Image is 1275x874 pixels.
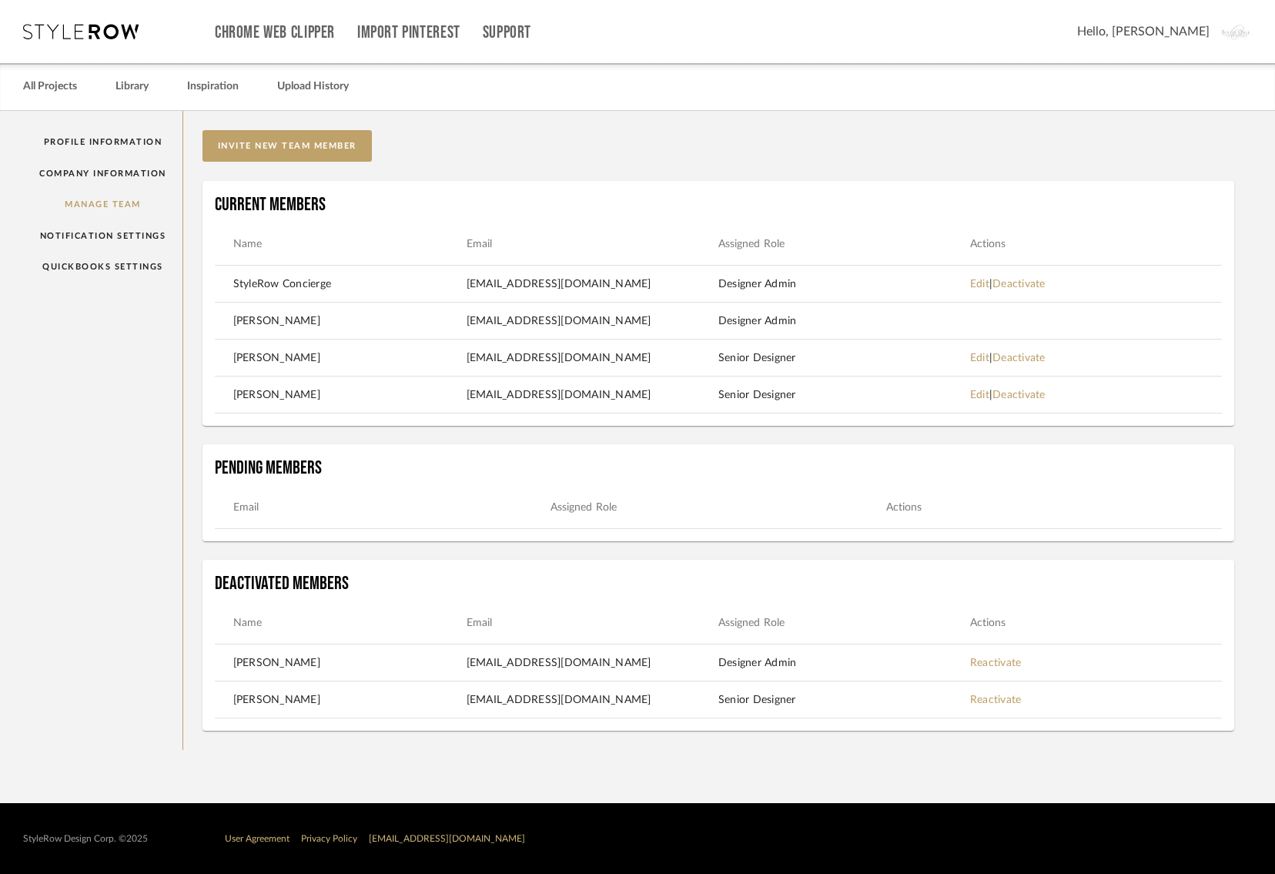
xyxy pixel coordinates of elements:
[467,692,718,708] td: [EMAIL_ADDRESS][DOMAIN_NAME]
[215,614,467,631] th: Name
[718,387,970,403] td: Senior Designer
[215,350,467,366] td: [PERSON_NAME]
[718,655,970,671] td: Designer Admin
[23,126,182,158] a: Profile Information
[225,834,289,843] a: User Agreement
[467,614,718,631] th: Email
[467,276,718,292] td: [EMAIL_ADDRESS][DOMAIN_NAME]
[970,350,1222,366] td: |
[970,614,1222,631] th: Actions
[215,193,1223,216] h4: Current Members
[970,279,989,290] a: Edit
[277,76,349,97] a: Upload History
[970,658,1022,668] a: Reactivate
[215,457,1223,480] h4: Pending Members
[23,76,77,97] a: All Projects
[215,276,467,292] td: StyleRow Concierge
[992,279,1046,290] a: Deactivate
[215,499,550,516] th: Email
[23,833,148,845] div: StyleRow Design Corp. ©2025
[970,353,989,363] a: Edit
[467,387,718,403] td: [EMAIL_ADDRESS][DOMAIN_NAME]
[115,76,149,97] a: Library
[970,276,1222,292] td: |
[970,236,1222,253] th: Actions
[718,313,970,329] td: Designer Admin
[215,655,467,671] td: [PERSON_NAME]
[23,251,182,283] a: QuickBooks Settings
[215,236,467,253] th: Name
[483,26,531,39] a: Support
[1077,22,1210,41] span: Hello, [PERSON_NAME]
[718,236,970,253] th: Assigned Role
[215,313,467,329] td: [PERSON_NAME]
[187,76,239,97] a: Inspiration
[467,313,718,329] td: [EMAIL_ADDRESS][DOMAIN_NAME]
[718,350,970,366] td: Senior Designer
[970,387,1222,403] td: |
[1221,15,1253,48] img: avatar
[23,158,182,189] a: Company Information
[467,236,718,253] th: Email
[550,499,886,516] th: Assigned Role
[718,614,970,631] th: Assigned Role
[718,276,970,292] td: Designer Admin
[970,390,989,400] a: Edit
[886,499,1222,516] th: Actions
[357,26,460,39] a: Import Pinterest
[992,353,1046,363] a: Deactivate
[718,692,970,708] td: Senior Designer
[202,130,372,162] button: invite new team member
[23,220,182,252] a: Notification Settings
[215,387,467,403] td: [PERSON_NAME]
[215,26,335,39] a: Chrome Web Clipper
[369,834,525,843] a: [EMAIL_ADDRESS][DOMAIN_NAME]
[467,655,718,671] td: [EMAIL_ADDRESS][DOMAIN_NAME]
[467,350,718,366] td: [EMAIL_ADDRESS][DOMAIN_NAME]
[992,390,1046,400] a: Deactivate
[215,692,467,708] td: [PERSON_NAME]
[301,834,357,843] a: Privacy Policy
[970,695,1022,705] a: Reactivate
[215,572,1223,595] h4: Deactivated Members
